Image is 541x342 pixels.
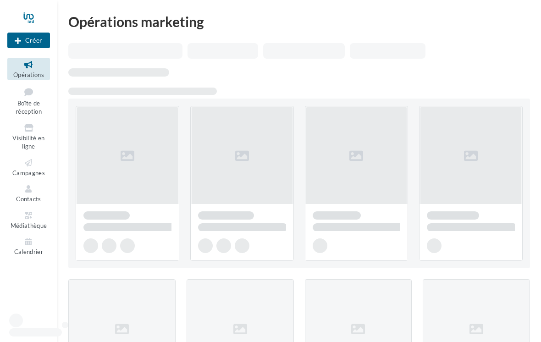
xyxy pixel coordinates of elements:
div: Opérations marketing [68,15,530,28]
div: Nouvelle campagne [7,33,50,48]
span: Opérations [13,71,44,78]
span: Contacts [16,195,41,203]
a: Visibilité en ligne [7,121,50,152]
span: Médiathèque [11,222,47,229]
span: Visibilité en ligne [12,134,44,150]
a: Campagnes [7,156,50,178]
span: Boîte de réception [16,99,42,116]
span: Calendrier [14,248,43,255]
span: Campagnes [12,169,45,177]
a: Contacts [7,182,50,204]
a: Médiathèque [7,209,50,231]
a: Boîte de réception [7,84,50,117]
a: Opérations [7,58,50,80]
button: Créer [7,33,50,48]
a: Calendrier [7,235,50,257]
